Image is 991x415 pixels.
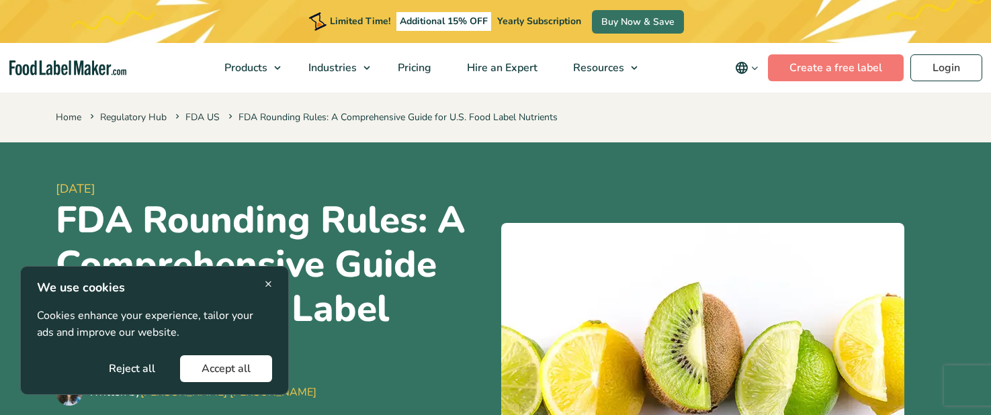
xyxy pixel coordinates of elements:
span: Industries [304,60,358,75]
span: Hire an Expert [463,60,539,75]
a: Regulatory Hub [100,111,167,124]
span: FDA Rounding Rules: A Comprehensive Guide for U.S. Food Label Nutrients [226,111,558,124]
span: Pricing [394,60,433,75]
a: Hire an Expert [449,43,552,93]
span: [DATE] [56,180,490,198]
span: Limited Time! [330,15,390,28]
a: Home [56,111,81,124]
span: Yearly Subscription [497,15,581,28]
span: Resources [569,60,626,75]
button: Accept all [180,355,272,382]
a: Create a free label [768,54,904,81]
a: Pricing [380,43,446,93]
span: × [265,275,272,293]
p: Cookies enhance your experience, tailor your ads and improve our website. [37,308,272,342]
span: Products [220,60,269,75]
a: Industries [291,43,377,93]
a: Login [910,54,982,81]
h1: FDA Rounding Rules: A Comprehensive Guide for U.S. Food Label Nutrients [56,198,490,375]
a: FDA US [185,111,220,124]
span: Additional 15% OFF [396,12,491,31]
strong: We use cookies [37,279,125,295]
button: Reject all [87,355,177,382]
a: Products [207,43,288,93]
a: Resources [556,43,644,93]
a: Buy Now & Save [592,10,684,34]
a: [PERSON_NAME] [PERSON_NAME] [140,385,316,400]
